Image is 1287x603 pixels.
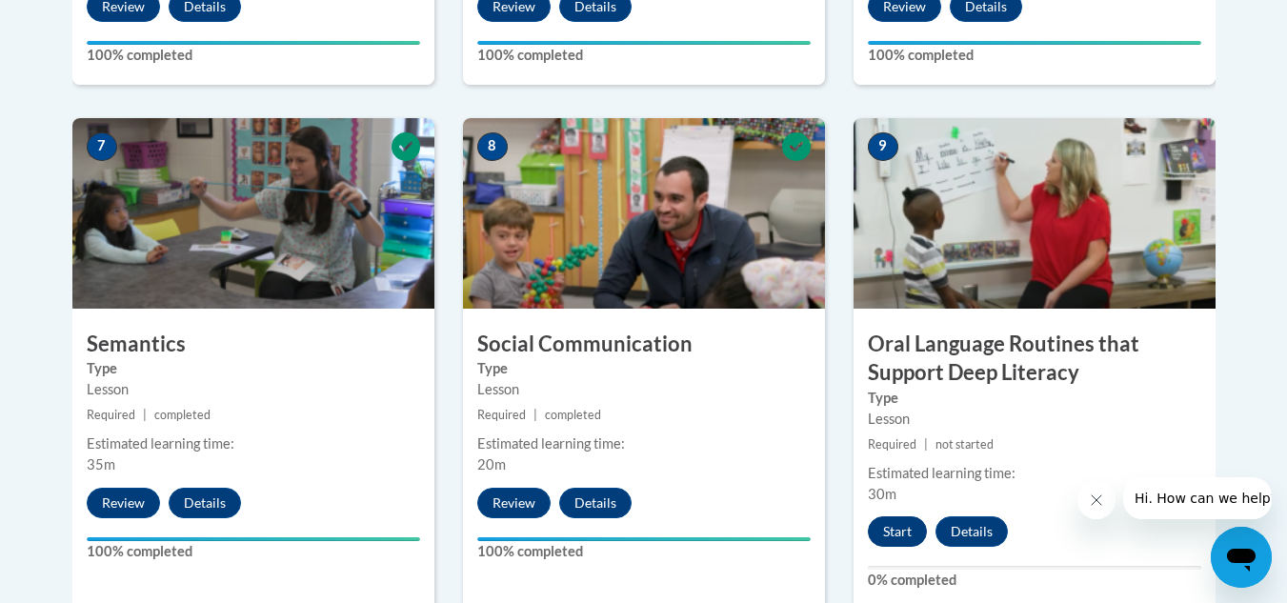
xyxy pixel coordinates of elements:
[143,408,147,422] span: |
[87,132,117,161] span: 7
[868,45,1201,66] label: 100% completed
[559,488,632,518] button: Details
[477,433,811,454] div: Estimated learning time:
[154,408,211,422] span: completed
[477,456,506,472] span: 20m
[868,570,1201,591] label: 0% completed
[477,132,508,161] span: 8
[868,41,1201,45] div: Your progress
[868,132,898,161] span: 9
[477,379,811,400] div: Lesson
[72,118,434,309] img: Course Image
[477,537,811,541] div: Your progress
[477,488,551,518] button: Review
[169,488,241,518] button: Details
[868,486,896,502] span: 30m
[87,358,420,379] label: Type
[1211,527,1272,588] iframe: Button to launch messaging window
[463,330,825,359] h3: Social Communication
[924,437,928,452] span: |
[87,488,160,518] button: Review
[87,456,115,472] span: 35m
[87,541,420,562] label: 100% completed
[477,541,811,562] label: 100% completed
[11,13,154,29] span: Hi. How can we help?
[868,437,916,452] span: Required
[1123,477,1272,519] iframe: Message from company
[477,41,811,45] div: Your progress
[463,118,825,309] img: Course Image
[1077,481,1116,519] iframe: Close message
[477,358,811,379] label: Type
[868,463,1201,484] div: Estimated learning time:
[87,41,420,45] div: Your progress
[72,330,434,359] h3: Semantics
[868,516,927,547] button: Start
[533,408,537,422] span: |
[868,388,1201,409] label: Type
[477,45,811,66] label: 100% completed
[87,45,420,66] label: 100% completed
[854,330,1216,389] h3: Oral Language Routines that Support Deep Literacy
[935,437,994,452] span: not started
[545,408,601,422] span: completed
[868,409,1201,430] div: Lesson
[87,408,135,422] span: Required
[935,516,1008,547] button: Details
[477,408,526,422] span: Required
[854,118,1216,309] img: Course Image
[87,433,420,454] div: Estimated learning time:
[87,379,420,400] div: Lesson
[87,537,420,541] div: Your progress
